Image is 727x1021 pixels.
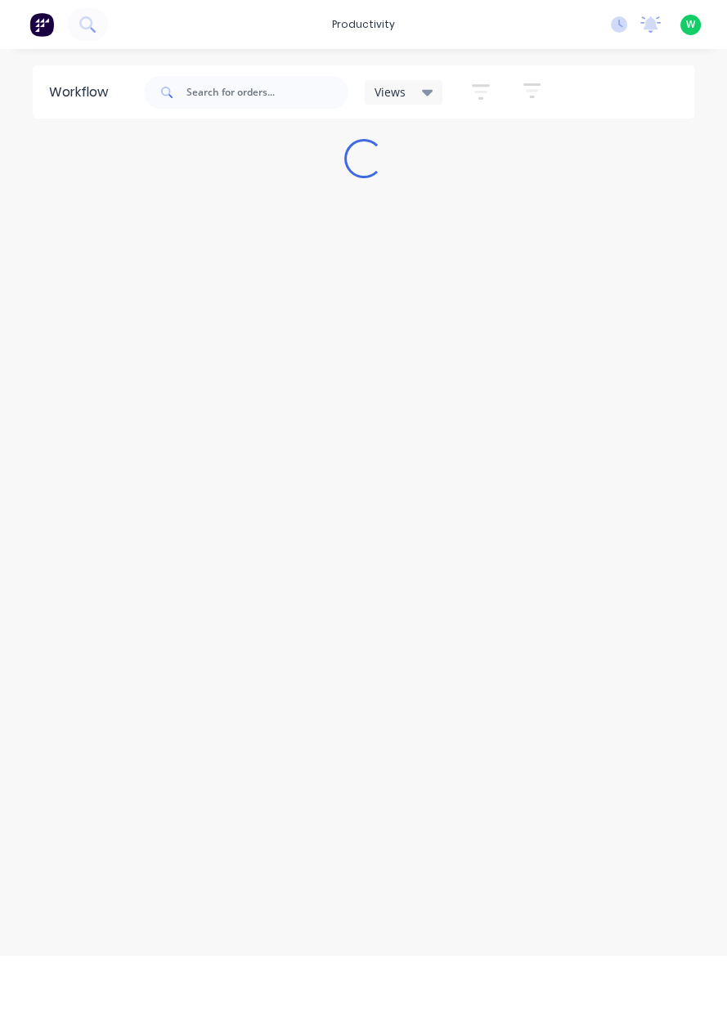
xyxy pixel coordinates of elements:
[375,83,406,101] span: Views
[29,12,54,37] img: Factory
[49,83,116,102] div: Workflow
[686,17,695,32] span: W
[186,76,348,109] input: Search for orders...
[324,12,403,37] div: productivity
